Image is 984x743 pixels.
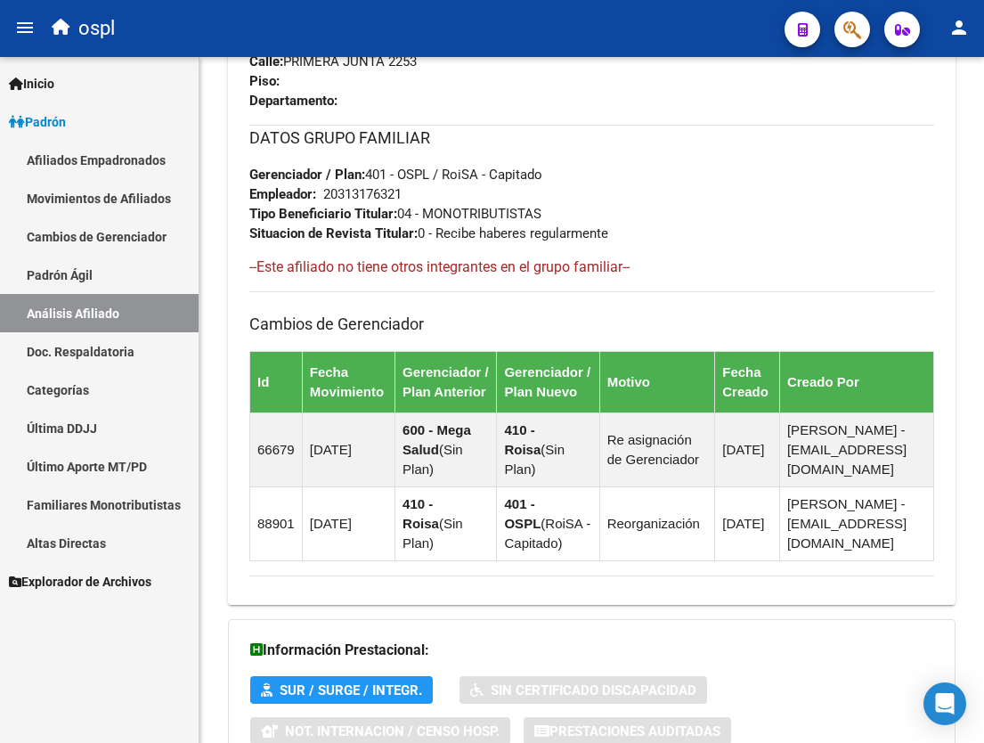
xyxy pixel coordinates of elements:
td: ( ) [497,412,599,486]
span: Sin Certificado Discapacidad [491,682,696,698]
strong: Departamento: [249,93,337,109]
td: ( ) [395,412,497,486]
td: [DATE] [302,412,394,486]
span: Padrón [9,112,66,132]
button: Sin Certificado Discapacidad [459,676,707,704]
strong: 410 - Roisa [504,422,541,457]
td: 88901 [250,486,303,560]
strong: Gerenciador / Plan: [249,167,365,183]
mat-icon: menu [14,17,36,38]
span: Prestaciones Auditadas [549,723,720,739]
td: Reorganización [599,486,715,560]
strong: Situacion de Revista Titular: [249,225,418,241]
span: 04 - MONOTRIBUTISTAS [249,206,541,222]
span: 401 - OSPL / RoiSA - Capitado [249,167,542,183]
span: Inicio [9,74,54,94]
td: ( ) [395,486,497,560]
td: [DATE] [715,486,780,560]
strong: Empleador: [249,186,316,202]
span: Explorador de Archivos [9,572,151,592]
th: Fecha Creado [715,351,780,412]
mat-icon: person [948,17,970,38]
span: Sin Plan [504,442,565,477]
span: 0 - Recibe haberes regularmente [249,225,608,241]
th: Creado Por [779,351,933,412]
td: ( ) [497,486,599,560]
th: Fecha Movimiento [302,351,394,412]
h3: Cambios de Gerenciador [249,312,934,337]
td: 66679 [250,412,303,486]
span: ospl [78,9,115,48]
strong: Piso: [249,73,280,89]
span: Sin Plan [403,442,463,477]
div: 20313176321 [323,184,402,204]
h3: Información Prestacional: [250,638,933,663]
button: SUR / SURGE / INTEGR. [250,676,433,704]
strong: Tipo Beneficiario Titular: [249,206,397,222]
h3: DATOS GRUPO FAMILIAR [249,126,934,151]
span: RoiSA - Capitado [504,516,590,551]
span: PRIMERA JUNTA 2253 [249,53,417,69]
td: [DATE] [302,486,394,560]
div: Open Intercom Messenger [923,682,966,725]
td: [PERSON_NAME] - [EMAIL_ADDRESS][DOMAIN_NAME] [779,412,933,486]
strong: 600 - Mega Salud [403,422,471,457]
td: Re asignación de Gerenciador [599,412,715,486]
span: Not. Internacion / Censo Hosp. [285,723,500,739]
th: Gerenciador / Plan Anterior [395,351,497,412]
th: Motivo [599,351,715,412]
strong: 401 - OSPL [504,496,541,531]
strong: Calle: [249,53,283,69]
span: SUR / SURGE / INTEGR. [280,682,422,698]
td: [PERSON_NAME] - [EMAIL_ADDRESS][DOMAIN_NAME] [779,486,933,560]
span: Sin Plan [403,516,463,551]
strong: 410 - Roisa [403,496,439,531]
td: [DATE] [715,412,780,486]
th: Gerenciador / Plan Nuevo [497,351,599,412]
h4: --Este afiliado no tiene otros integrantes en el grupo familiar-- [249,257,934,277]
th: Id [250,351,303,412]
